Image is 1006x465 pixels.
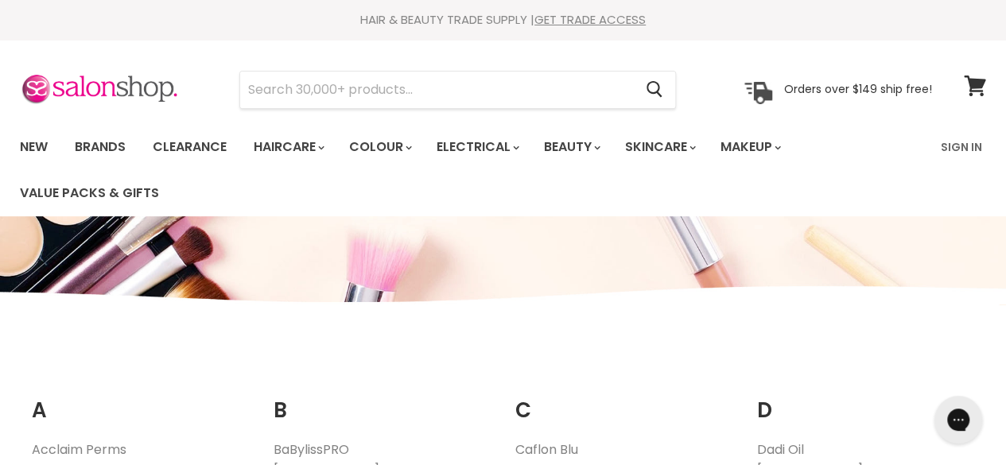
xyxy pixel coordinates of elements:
[633,72,675,108] button: Search
[515,374,733,427] h2: C
[240,72,633,108] input: Search
[931,130,992,164] a: Sign In
[425,130,529,164] a: Electrical
[141,130,239,164] a: Clearance
[8,130,60,164] a: New
[8,176,171,210] a: Value Packs & Gifts
[32,440,126,459] a: Acclaim Perms
[274,440,349,459] a: BaBylissPRO
[515,440,578,459] a: Caflon Blu
[239,71,676,109] form: Product
[756,440,803,459] a: Dadi Oil
[337,130,421,164] a: Colour
[709,130,790,164] a: Makeup
[613,130,705,164] a: Skincare
[274,374,491,427] h2: B
[534,11,646,28] a: GET TRADE ACCESS
[532,130,610,164] a: Beauty
[784,82,932,96] p: Orders over $149 ship free!
[63,130,138,164] a: Brands
[242,130,334,164] a: Haircare
[756,374,974,427] h2: D
[926,390,990,449] iframe: Gorgias live chat messenger
[8,124,931,216] ul: Main menu
[32,374,250,427] h2: A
